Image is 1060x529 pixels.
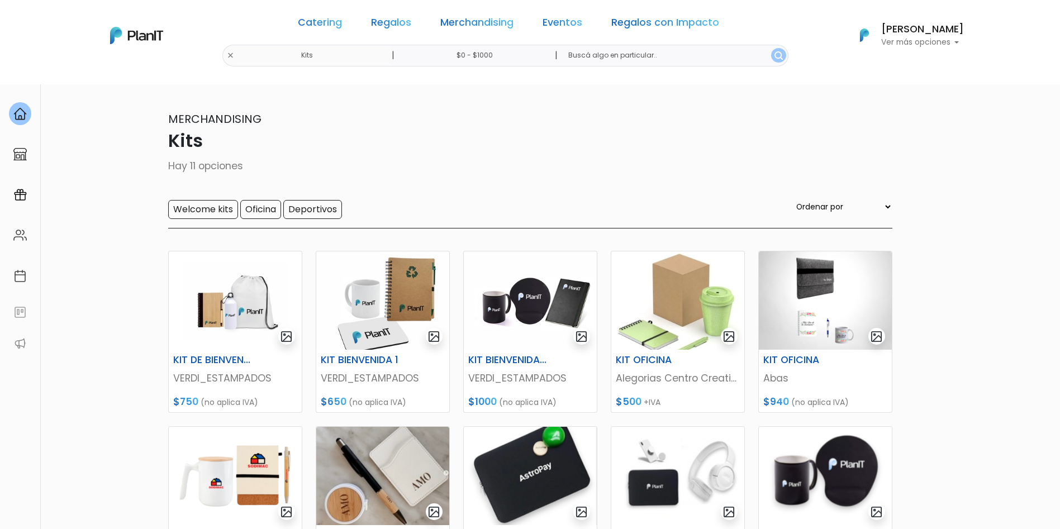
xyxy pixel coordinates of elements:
[543,18,582,31] a: Eventos
[168,251,302,413] a: gallery-light KIT DE BIENVENIDA VERDI_ESTAMPADOS $750 (no aplica IVA)
[168,200,238,219] input: Welcome kits
[722,506,735,518] img: gallery-light
[427,506,440,518] img: gallery-light
[13,228,27,242] img: people-662611757002400ad9ed0e3c099ab2801c6687ba6c219adb57efc949bc21e19d.svg
[611,251,744,350] img: thumb_Captura_de_pantalla_2023-08-09_160309.jpg
[464,427,597,525] img: thumb_81529ADB-1624-47F8-9752-5138FFCED5D6.jpeg
[316,251,450,413] a: gallery-light KIT BIENVENIDA 1 VERDI_ESTAMPADOS $650 (no aplica IVA)
[870,506,883,518] img: gallery-light
[468,371,592,385] p: VERDI_ESTAMPADOS
[463,251,597,413] a: gallery-light KIT BIENVENIDA 3 VERDI_ESTAMPADOS $1000 (no aplica IVA)
[852,23,877,47] img: PlanIt Logo
[298,18,342,31] a: Catering
[280,330,293,343] img: gallery-light
[13,147,27,161] img: marketplace-4ceaa7011d94191e9ded77b95e3339b90024bf715f7c57f8cf31f2d8c509eaba.svg
[314,354,406,366] h6: KIT BIENVENIDA 1
[167,354,258,366] h6: KIT DE BIENVENIDA
[440,18,514,31] a: Merchandising
[759,251,892,350] img: thumb_WhatsApp_Image_2023-08-22_at_16-PhotoRoom.png
[559,45,788,66] input: Buscá algo en particular..
[227,52,234,59] img: close-6986928ebcb1d6c9903e3b54e860dbc4d054630f23adef3a32610726dff6a82b.svg
[845,21,964,50] button: PlanIt Logo [PERSON_NAME] Ver más opciones
[13,107,27,121] img: home-e721727adea9d79c4d83392d1f703f7f8bce08238fde08b1acbfd93340b81755.svg
[13,306,27,319] img: feedback-78b5a0c8f98aac82b08bfc38622c3050aee476f2c9584af64705fc4e61158814.svg
[611,251,745,413] a: gallery-light KIT OFICINA Alegorias Centro Creativo $500 +IVA
[168,111,892,127] p: Merchandising
[881,25,964,35] h6: [PERSON_NAME]
[168,159,892,173] p: Hay 11 opciones
[757,354,848,366] h6: KIT OFICINA
[321,395,346,408] span: $650
[468,395,497,408] span: $1000
[611,18,719,31] a: Regalos con Impacto
[169,427,302,525] img: thumb_Captura_de_pantalla_2023-08-30_173520-PhotoRoom.png
[168,127,892,154] p: Kits
[555,49,558,62] p: |
[759,427,892,525] img: thumb_Captura_de_pantalla_2025-05-27_125230.png
[201,397,258,408] span: (no aplica IVA)
[427,330,440,343] img: gallery-light
[321,371,445,385] p: VERDI_ESTAMPADOS
[722,330,735,343] img: gallery-light
[611,427,744,525] img: thumb_D7057CA4-065F-4FFA-9953-8CF3C5543922.jpeg
[616,395,641,408] span: $500
[283,200,342,219] input: Deportivos
[774,51,783,60] img: search_button-432b6d5273f82d61273b3651a40e1bd1b912527efae98b1b7a1b2c0702e16a8d.svg
[464,251,597,350] img: thumb_WhatsApp_Image_2023-06-26_at_13.21.17.jpeg
[316,427,449,525] img: thumb_97AC7DF0-1C38-4506-9C8F-23A1FCBBBF9B.jpeg
[280,506,293,518] img: gallery-light
[644,397,660,408] span: +IVA
[240,200,281,219] input: Oficina
[110,27,163,44] img: PlanIt Logo
[616,371,740,385] p: Alegorias Centro Creativo
[575,330,588,343] img: gallery-light
[575,506,588,518] img: gallery-light
[173,371,297,385] p: VERDI_ESTAMPADOS
[13,269,27,283] img: calendar-87d922413cdce8b2cf7b7f5f62616a5cf9e4887200fb71536465627b3292af00.svg
[392,49,394,62] p: |
[791,397,849,408] span: (no aplica IVA)
[316,251,449,350] img: thumb_WhatsApp_Image_2023-06-26_at_13.21.02.jpeg
[13,337,27,350] img: partners-52edf745621dab592f3b2c58e3bca9d71375a7ef29c3b500c9f145b62cc070d4.svg
[758,251,892,413] a: gallery-light KIT OFICINA Abas $940 (no aplica IVA)
[763,395,789,408] span: $940
[462,354,553,366] h6: KIT BIENVENIDA 3
[13,188,27,202] img: campaigns-02234683943229c281be62815700db0a1741e53638e28bf9629b52c665b00959.svg
[499,397,557,408] span: (no aplica IVA)
[881,39,964,46] p: Ver más opciones
[870,330,883,343] img: gallery-light
[169,251,302,350] img: thumb_WhatsApp_Image_2023-06-22_at_09.18.32.jpg
[609,354,701,366] h6: KIT OFICINA
[763,371,887,385] p: Abas
[349,397,406,408] span: (no aplica IVA)
[371,18,411,31] a: Regalos
[173,395,198,408] span: $750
